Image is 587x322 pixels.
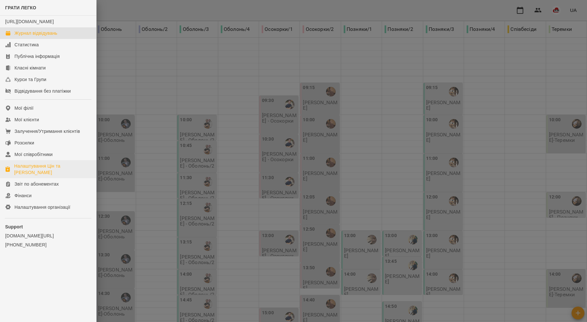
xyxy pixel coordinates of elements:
div: Розсилки [14,140,34,146]
div: Налаштування організації [14,204,70,210]
div: Мої співробітники [14,151,53,158]
span: ГРАТИ ЛЕГКО [5,5,36,10]
p: Support [5,224,91,230]
a: [DOMAIN_NAME][URL] [5,233,91,239]
div: Мої клієнти [14,116,39,123]
a: [PHONE_NUMBER] [5,242,91,248]
div: Фінанси [14,192,32,199]
div: Публічна інформація [14,53,60,60]
div: Курси та Групи [14,76,46,83]
div: Налаштування Цін та [PERSON_NAME] [14,163,91,176]
div: Залучення/Утримання клієнтів [14,128,80,134]
div: Мої філії [14,105,33,111]
div: Статистика [14,41,39,48]
div: Звіт по абонементах [14,181,59,187]
div: Журнал відвідувань [14,30,57,36]
a: [URL][DOMAIN_NAME] [5,19,54,24]
div: Відвідування без платіжки [14,88,71,94]
div: Класні кімнати [14,65,46,71]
